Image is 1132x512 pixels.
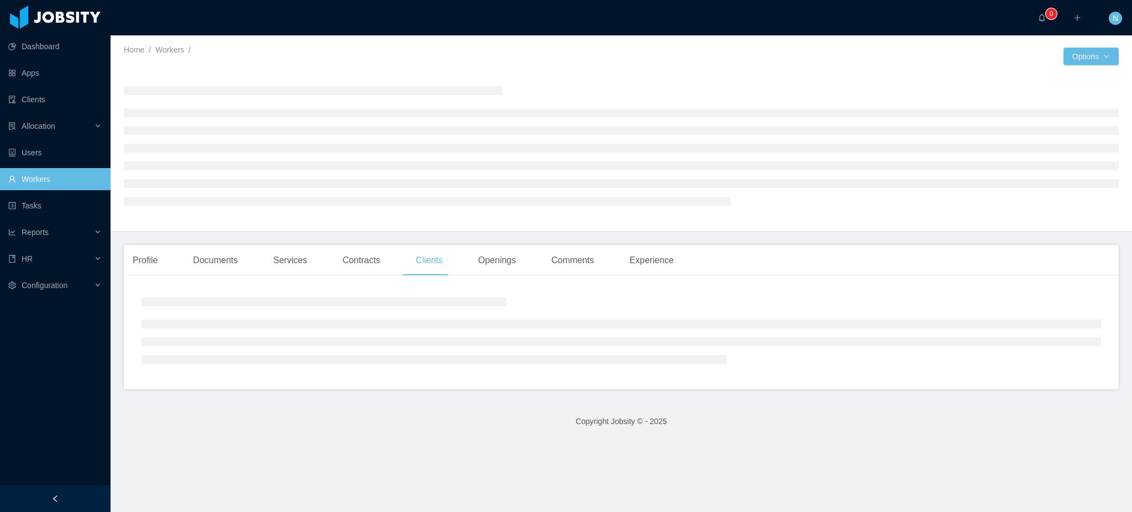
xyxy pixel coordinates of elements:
div: Documents [184,245,247,276]
span: N [1113,12,1118,25]
a: Home [124,45,144,54]
div: Profile [124,245,166,276]
span: / [149,45,151,54]
i: icon: setting [8,281,16,289]
i: icon: bell [1038,14,1046,22]
span: Configuration [22,281,67,290]
button: Optionsicon: down [1063,48,1119,65]
a: Workers [155,45,184,54]
span: / [188,45,191,54]
div: Comments [543,245,603,276]
div: Contracts [334,245,389,276]
div: Services [264,245,316,276]
a: icon: appstoreApps [8,62,102,84]
a: icon: profileTasks [8,195,102,217]
a: icon: robotUsers [8,142,102,164]
a: icon: userWorkers [8,168,102,190]
a: icon: pie-chartDashboard [8,35,102,58]
span: HR [22,254,33,263]
span: Reports [22,228,49,237]
span: Allocation [22,122,55,130]
div: Clients [407,245,452,276]
i: icon: book [8,255,16,263]
sup: 0 [1046,8,1057,19]
i: icon: plus [1073,14,1081,22]
div: Experience [621,245,683,276]
a: icon: auditClients [8,88,102,111]
i: icon: line-chart [8,228,16,236]
i: icon: solution [8,122,16,130]
footer: Copyright Jobsity © - 2025 [111,403,1132,441]
div: Openings [469,245,525,276]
